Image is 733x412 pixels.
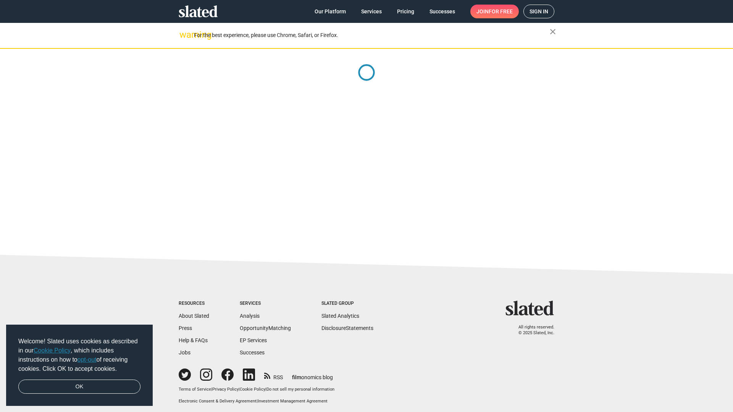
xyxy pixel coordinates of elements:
[240,313,260,319] a: Analysis
[179,349,191,356] a: Jobs
[179,313,209,319] a: About Slated
[179,325,192,331] a: Press
[240,349,265,356] a: Successes
[257,399,258,404] span: |
[397,5,414,18] span: Pricing
[240,301,291,307] div: Services
[179,387,211,392] a: Terms of Service
[315,5,346,18] span: Our Platform
[179,399,257,404] a: Electronic Consent & Delivery Agreement
[34,347,71,354] a: Cookie Policy
[361,5,382,18] span: Services
[194,30,550,40] div: For the best experience, please use Chrome, Safari, or Firefox.
[265,387,266,392] span: |
[321,301,373,307] div: Slated Group
[321,325,373,331] a: DisclosureStatements
[18,380,140,394] a: dismiss cookie message
[264,369,283,381] a: RSS
[266,387,334,393] button: Do not sell my personal information
[77,356,97,363] a: opt-out
[423,5,461,18] a: Successes
[18,337,140,373] span: Welcome! Slated uses cookies as described in our , which includes instructions on how to of recei...
[321,313,359,319] a: Slated Analytics
[239,387,240,392] span: |
[211,387,212,392] span: |
[308,5,352,18] a: Our Platform
[292,368,333,381] a: filmonomics blog
[179,337,208,343] a: Help & FAQs
[510,325,554,336] p: All rights reserved. © 2025 Slated, Inc.
[179,30,189,39] mat-icon: warning
[523,5,554,18] a: Sign in
[470,5,519,18] a: Joinfor free
[476,5,513,18] span: Join
[6,325,153,406] div: cookieconsent
[240,325,291,331] a: OpportunityMatching
[212,387,239,392] a: Privacy Policy
[355,5,388,18] a: Services
[258,399,328,404] a: Investment Management Agreement
[391,5,420,18] a: Pricing
[292,374,301,380] span: film
[530,5,548,18] span: Sign in
[489,5,513,18] span: for free
[429,5,455,18] span: Successes
[548,27,557,36] mat-icon: close
[240,337,267,343] a: EP Services
[179,301,209,307] div: Resources
[240,387,265,392] a: Cookie Policy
